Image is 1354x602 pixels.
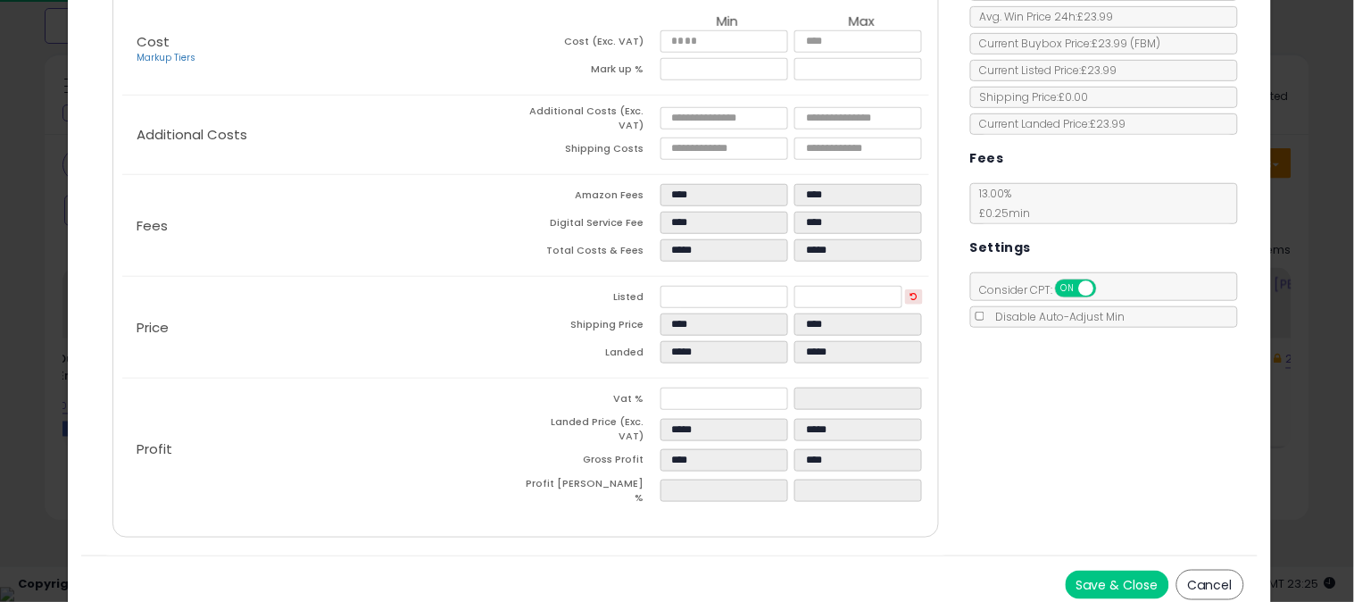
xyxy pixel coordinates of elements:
span: Current Buybox Price: [971,36,1161,51]
td: Landed [526,341,660,369]
td: Profit [PERSON_NAME] % [526,477,660,510]
th: Max [794,14,929,30]
span: Current Landed Price: £23.99 [971,116,1126,131]
td: Landed Price (Exc. VAT) [526,415,660,448]
p: Fees [122,219,526,233]
h5: Settings [970,237,1031,259]
h5: Fees [970,147,1004,170]
button: Save & Close [1066,571,1169,599]
td: Additional Costs (Exc. VAT) [526,105,660,138]
span: ON [1057,281,1079,297]
span: Consider CPT: [971,282,1120,297]
td: Gross Profit [526,449,660,477]
span: Shipping Price: £0.00 [971,89,1089,105]
p: Price [122,321,526,335]
td: Listed [526,286,660,314]
span: ( FBM ) [1131,36,1161,51]
td: Shipping Costs [526,138,660,165]
p: Cost [122,35,526,65]
span: Avg. Win Price 24h: £23.99 [971,9,1114,24]
td: Digital Service Fee [526,212,660,239]
button: Cancel [1176,570,1244,600]
a: Markup Tiers [137,51,195,64]
span: £0.25 min [971,205,1031,221]
span: 13.00 % [971,186,1031,221]
p: Profit [122,442,526,456]
th: Min [660,14,795,30]
td: Mark up % [526,58,660,86]
span: OFF [1093,281,1122,297]
td: Amazon Fees [526,184,660,212]
span: £23.99 [1092,36,1161,51]
td: Shipping Price [526,314,660,341]
span: Current Listed Price: £23.99 [971,63,1117,78]
td: Vat % [526,388,660,415]
p: Additional Costs [122,128,526,142]
td: Cost (Exc. VAT) [526,30,660,58]
span: Disable Auto-Adjust Min [987,309,1126,324]
td: Total Costs & Fees [526,239,660,267]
